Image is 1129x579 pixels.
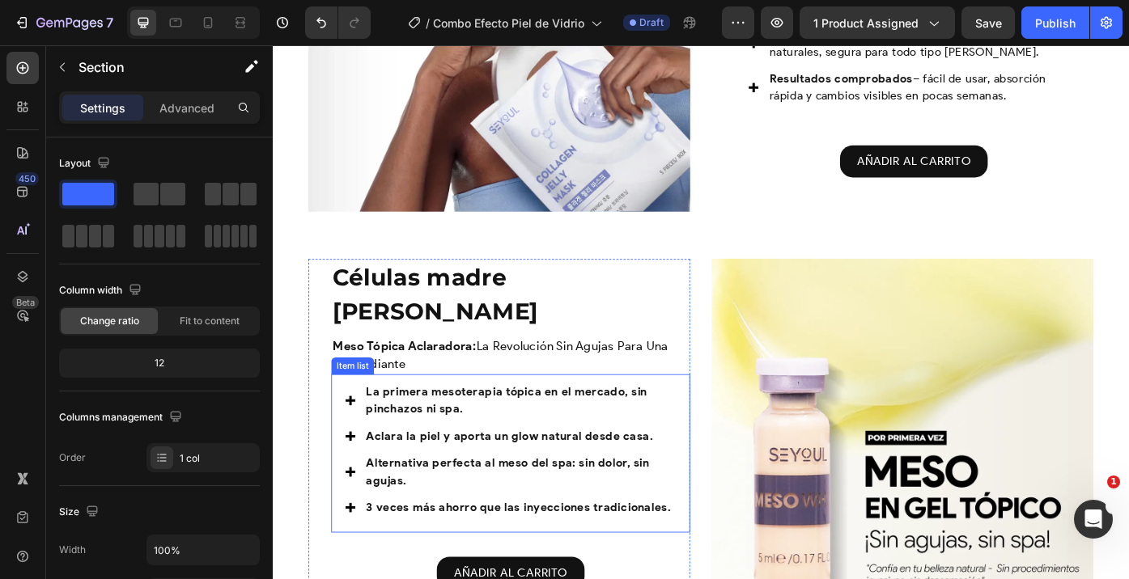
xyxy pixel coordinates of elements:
button: Publish [1021,6,1089,39]
div: 450 [15,172,39,185]
button: 7 [6,6,121,39]
span: Fit to content [180,314,240,328]
span: Draft [639,15,664,30]
strong: Aclara la piel y aporta un glow natural desde casa. [106,435,431,450]
span: Save [975,16,1002,30]
span: Combo Efecto Piel de Vidrio [433,15,584,32]
div: AÑADIR AL CARRITO [663,123,792,140]
div: Layout [59,153,113,175]
div: Size [59,501,102,523]
div: Width [59,543,86,557]
button: 1 product assigned [800,6,955,39]
span: 1 [1107,475,1120,488]
div: Columns management [59,407,185,429]
div: 12 [62,352,257,374]
span: Change ratio [80,314,139,328]
p: Section [79,57,211,77]
iframe: Intercom live chat [1074,500,1113,539]
p: 7 [106,13,113,32]
strong: meso tópica aclaradora: [68,332,231,349]
span: la revolución sin agujas para una piel radiante [68,332,448,369]
strong: La primera mesoterapia tópica en el mercado, sin pinchazos ni spa. [106,385,425,420]
button: Save [961,6,1015,39]
div: Order [59,450,86,465]
div: Item list [70,356,112,370]
p: Settings [80,99,125,116]
div: Undo/Redo [305,6,371,39]
strong: Resultados comprobados [563,30,726,45]
div: Publish [1035,15,1076,32]
h1: Células madre [PERSON_NAME] [66,242,473,323]
span: 1 product assigned [813,15,919,32]
div: 1 col [180,451,256,466]
button: AÑADIR AL CARRITO [643,113,812,150]
div: Column width [59,280,145,302]
iframe: Design area [273,45,1129,579]
strong: 3 veces más ahorro que las inyecciones tradicionales. [106,516,452,531]
strong: Alternativa perfecta al meso del spa: sin dolor, sin agujas. [106,466,427,501]
input: Auto [147,535,259,564]
p: Advanced [159,99,214,116]
div: Beta [12,296,39,309]
span: / [426,15,430,32]
p: – fácil de usar, absorción rápida y cambios visibles en pocas semanas. [563,28,912,67]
